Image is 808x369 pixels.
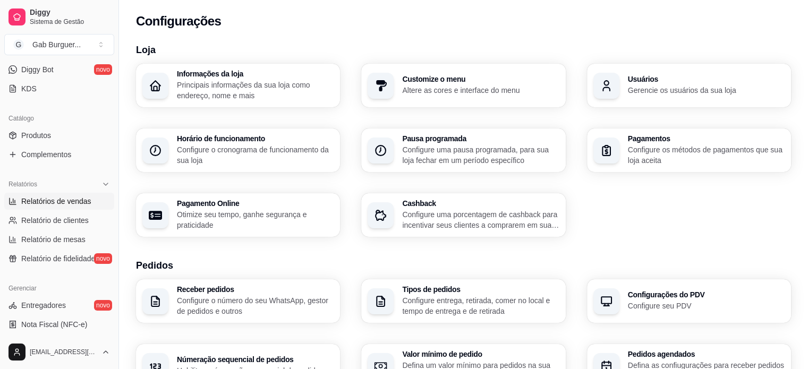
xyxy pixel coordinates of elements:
[402,295,559,316] p: Configure entrega, retirada, comer no local e tempo de entrega e de retirada
[587,279,791,323] button: Configurações do PDVConfigure seu PDV
[402,200,559,207] h3: Cashback
[21,83,37,94] span: KDS
[136,193,340,237] button: Pagamento OnlineOtimize seu tempo, ganhe segurança e praticidade
[177,200,334,207] h3: Pagamento Online
[587,64,791,107] button: UsuáriosGerencie os usuários da sua loja
[177,70,334,78] h3: Informações da loja
[402,135,559,142] h3: Pausa programada
[402,75,559,83] h3: Customize o menu
[628,291,785,298] h3: Configurações do PDV
[4,193,114,210] a: Relatórios de vendas
[402,286,559,293] h3: Tipos de pedidos
[30,8,110,18] span: Diggy
[4,231,114,248] a: Relatório de mesas
[32,39,81,50] div: Gab Burguer ...
[4,110,114,127] div: Catálogo
[177,209,334,230] p: Otimize seu tempo, ganhe segurança e praticidade
[402,85,559,96] p: Altere as cores e interface do menu
[628,85,785,96] p: Gerencie os usuários da sua loja
[628,144,785,166] p: Configure os métodos de pagamentos que sua loja aceita
[4,316,114,333] a: Nota Fiscal (NFC-e)
[361,279,565,323] button: Tipos de pedidosConfigure entrega, retirada, comer no local e tempo de entrega e de retirada
[21,319,87,330] span: Nota Fiscal (NFC-e)
[4,297,114,314] a: Entregadoresnovo
[4,80,114,97] a: KDS
[13,39,24,50] span: G
[136,13,221,30] h2: Configurações
[402,350,559,358] h3: Valor mínimo de pedido
[4,212,114,229] a: Relatório de clientes
[177,286,334,293] h3: Receber pedidos
[30,348,97,356] span: [EMAIL_ADDRESS][DOMAIN_NAME]
[177,356,334,363] h3: Númeração sequencial de pedidos
[177,135,334,142] h3: Horário de funcionamento
[21,64,54,75] span: Diggy Bot
[21,300,66,311] span: Entregadores
[136,42,791,57] h3: Loja
[361,128,565,172] button: Pausa programadaConfigure uma pausa programada, para sua loja fechar em um período específico
[4,61,114,78] a: Diggy Botnovo
[136,279,340,323] button: Receber pedidosConfigure o número do seu WhatsApp, gestor de pedidos e outros
[136,128,340,172] button: Horário de funcionamentoConfigure o cronograma de funcionamento da sua loja
[402,209,559,230] p: Configure uma porcentagem de cashback para incentivar seus clientes a comprarem em sua loja
[628,135,785,142] h3: Pagamentos
[4,250,114,267] a: Relatório de fidelidadenovo
[21,234,86,245] span: Relatório de mesas
[8,180,37,188] span: Relatórios
[4,4,114,30] a: DiggySistema de Gestão
[361,193,565,237] button: CashbackConfigure uma porcentagem de cashback para incentivar seus clientes a comprarem em sua loja
[21,253,95,264] span: Relatório de fidelidade
[402,144,559,166] p: Configure uma pausa programada, para sua loja fechar em um período específico
[628,75,785,83] h3: Usuários
[21,215,89,226] span: Relatório de clientes
[177,295,334,316] p: Configure o número do seu WhatsApp, gestor de pedidos e outros
[177,144,334,166] p: Configure o cronograma de funcionamento da sua loja
[4,146,114,163] a: Complementos
[21,130,51,141] span: Produtos
[628,301,785,311] p: Configure seu PDV
[177,80,334,101] p: Principais informações da sua loja como endereço, nome e mais
[4,34,114,55] button: Select a team
[136,258,791,273] h3: Pedidos
[361,64,565,107] button: Customize o menuAltere as cores e interface do menu
[587,128,791,172] button: PagamentosConfigure os métodos de pagamentos que sua loja aceita
[4,280,114,297] div: Gerenciar
[628,350,785,358] h3: Pedidos agendados
[4,339,114,365] button: [EMAIL_ADDRESS][DOMAIN_NAME]
[136,64,340,107] button: Informações da lojaPrincipais informações da sua loja como endereço, nome e mais
[30,18,110,26] span: Sistema de Gestão
[21,196,91,207] span: Relatórios de vendas
[21,149,71,160] span: Complementos
[4,127,114,144] a: Produtos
